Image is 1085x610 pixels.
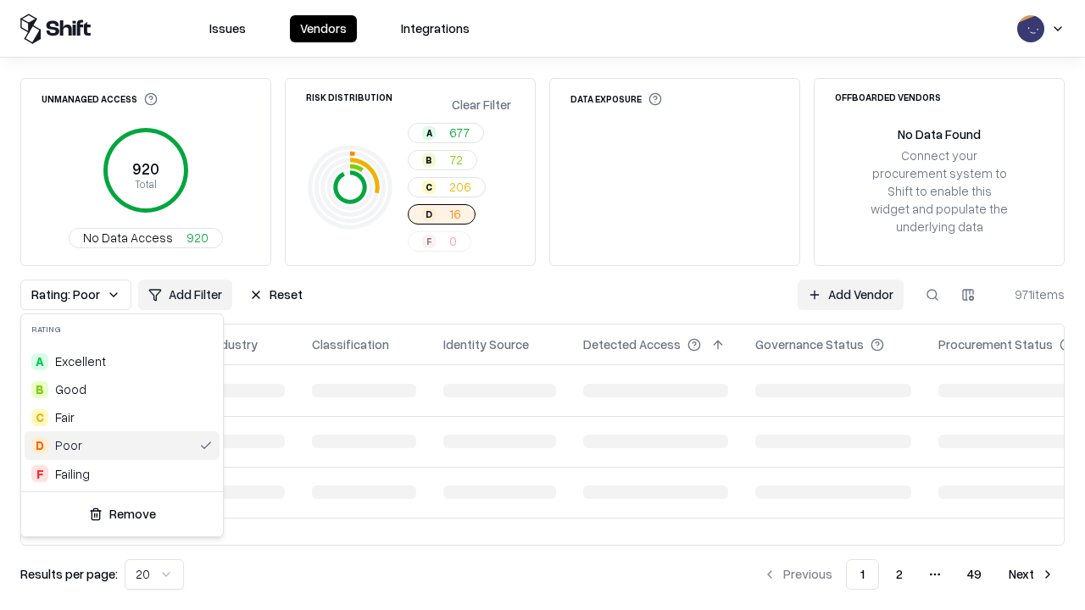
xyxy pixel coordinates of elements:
[55,380,86,398] span: Good
[55,465,90,483] div: Failing
[31,353,48,370] div: A
[31,381,48,398] div: B
[55,352,106,370] span: Excellent
[21,344,223,491] div: Suggestions
[31,409,48,426] div: C
[55,408,75,426] span: Fair
[31,437,48,454] div: D
[55,436,82,454] div: Poor
[28,499,216,530] button: Remove
[31,465,48,482] div: F
[21,314,223,344] div: Rating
